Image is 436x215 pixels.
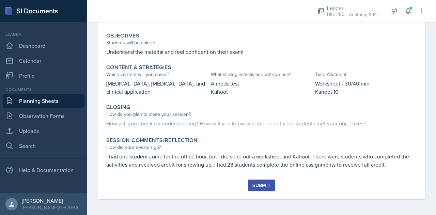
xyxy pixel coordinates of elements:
[3,87,84,93] div: Documents
[3,109,84,123] a: Observation Forms
[106,48,417,56] p: Understand the material and feel confident on their exam!
[106,111,417,118] div: How do you plan to close your session?
[106,32,139,39] label: Objectives
[3,163,84,177] div: Help & Documentation
[106,119,417,127] div: How will you check for understanding? How will you know whether or not your students met your obj...
[315,71,417,78] div: Time Allotment
[106,71,208,78] div: Which content will you cover?
[106,104,130,111] label: Closing
[315,79,417,88] p: Worksheet - 30/40 min
[3,39,84,52] a: Dashboard
[106,39,417,46] div: Students will be able to...
[211,71,313,78] div: What strategies/activities will you use?
[211,88,313,96] p: Kahoot
[3,124,84,138] a: Uploads
[22,204,82,211] div: [PERSON_NAME][GEOGRAPHIC_DATA]
[3,54,84,67] a: Calendar
[248,180,275,191] button: Submit
[252,183,270,188] div: Submit
[315,88,417,96] p: Kahoot 10
[3,139,84,153] a: Search
[327,4,381,12] div: Leader
[3,69,84,82] a: Profile
[106,137,198,144] label: Session Comments/Reflection
[106,152,417,169] p: I had one student come for the office hour, but I did send out a worksheet and Kahoot. There were...
[3,31,84,37] div: Leader
[106,144,417,151] div: How did your session go?
[327,11,381,18] div: BIO 280 - Anatomy & Physiology I / Fall 2025
[22,197,82,204] div: [PERSON_NAME]
[211,79,313,88] p: A mock test
[106,79,208,96] p: [MEDICAL_DATA], [MEDICAL_DATA], and clinical application
[106,64,171,71] label: Content & Strategies
[3,94,84,108] a: Planning Sheets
